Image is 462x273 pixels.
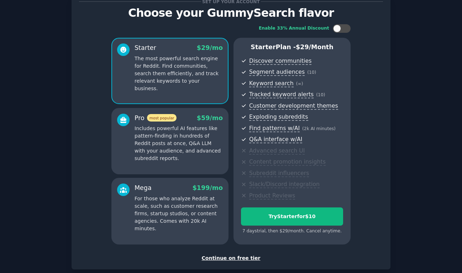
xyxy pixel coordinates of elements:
p: Starter Plan - [241,43,343,52]
div: Try Starter for $10 [241,213,343,220]
span: Keyword search [249,80,294,87]
span: Content promotion insights [249,158,326,166]
div: Continue on free tier [79,254,383,262]
span: Q&A interface w/AI [249,136,302,143]
span: Discover communities [249,57,311,65]
p: Choose your GummySearch flavor [79,7,383,19]
p: The most powerful search engine for Reddit. Find communities, search them efficiently, and track ... [135,55,223,92]
div: Starter [135,43,156,52]
span: Advanced search UI [249,147,305,155]
span: Segment audiences [249,68,305,76]
span: $ 199 /mo [193,184,223,191]
p: For those who analyze Reddit at scale, such as customer research firms, startup studios, or conte... [135,195,223,232]
button: TryStarterfor$10 [241,207,343,226]
span: ( ∞ ) [296,81,303,86]
span: $ 29 /mo [197,44,223,51]
div: Enable 33% Annual Discount [259,25,329,32]
span: ( 10 ) [307,70,316,75]
span: Slack/Discord integration [249,181,320,188]
span: $ 29 /month [296,43,334,51]
span: Exploding subreddits [249,113,308,121]
div: Mega [135,184,152,192]
div: Pro [135,114,177,123]
span: Find patterns w/AI [249,125,300,132]
span: Tracked keyword alerts [249,91,314,98]
span: most popular [147,114,177,122]
span: ( 2k AI minutes ) [302,126,336,131]
span: Customer development themes [249,102,338,110]
span: Subreddit influencers [249,170,309,177]
p: Includes powerful AI features like pattern-finding in hundreds of Reddit posts at once, Q&A LLM w... [135,125,223,162]
span: Product Reviews [249,192,295,200]
span: $ 59 /mo [197,114,223,122]
span: ( 10 ) [316,92,325,97]
div: 7 days trial, then $ 29 /month . Cancel anytime. [241,228,343,235]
